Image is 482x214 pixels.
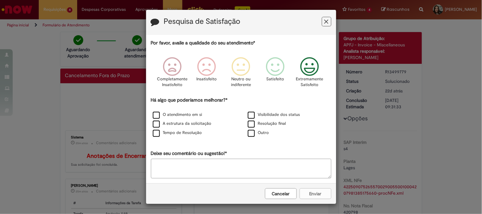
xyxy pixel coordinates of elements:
p: Insatisfeito [196,76,217,82]
label: O atendimento em si [153,112,202,118]
div: Completamente Insatisfeito [156,52,188,96]
div: Há algo que poderíamos melhorar?* [151,97,331,138]
label: Resolução final [248,121,286,127]
label: A estrutura da solicitação [153,121,212,127]
div: Neutro ou indiferente [225,52,257,96]
p: Completamente Insatisfeito [157,76,187,88]
p: Neutro ou indiferente [229,76,252,88]
div: Extremamente Satisfeito [294,52,326,96]
label: Outro [248,130,269,136]
label: Visibilidade dos status [248,112,300,118]
label: Tempo de Resolução [153,130,202,136]
label: Por favor, avalie a qualidade do seu atendimento* [151,40,255,46]
div: Satisfeito [259,52,292,96]
button: Cancelar [265,188,297,199]
div: Insatisfeito [190,52,223,96]
label: Pesquisa de Satisfação [164,17,241,26]
p: Extremamente Satisfeito [296,76,323,88]
p: Satisfeito [267,76,284,82]
label: Deixe seu comentário ou sugestão!* [151,150,227,157]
